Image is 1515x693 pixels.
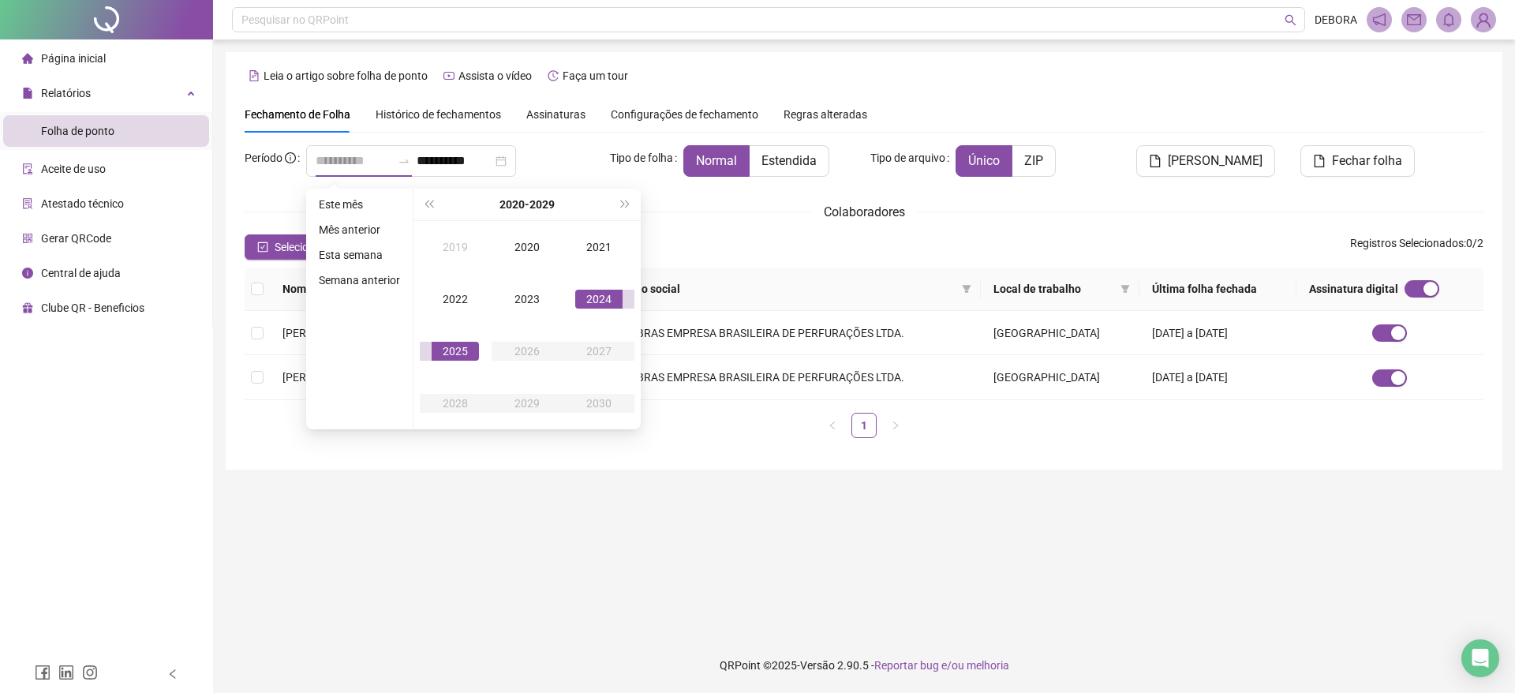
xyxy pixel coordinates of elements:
span: Registros Selecionados [1350,237,1464,249]
td: 2020 [492,221,563,273]
li: Semana anterior [312,271,406,290]
span: [PERSON_NAME] SANT´ANA [282,371,422,384]
li: Página anterior [820,413,845,438]
span: facebook [35,665,50,680]
span: check-square [257,242,268,253]
td: [DATE] a [DATE] [1139,311,1296,355]
td: 2028 [420,377,492,429]
td: [GEOGRAPHIC_DATA] [981,311,1139,355]
div: 2029 [503,394,551,413]
div: 2024 [575,290,623,309]
span: left [167,669,178,680]
span: Faça um tour [563,69,628,82]
span: search [1285,14,1296,26]
span: Versão [800,659,835,672]
span: gift [22,302,33,313]
td: 2021 [563,221,634,273]
span: qrcode [22,233,33,244]
td: 2023 [492,273,563,325]
span: Período [245,152,282,164]
span: Estendida [761,153,817,168]
td: 2022 [420,273,492,325]
span: Atestado técnico [41,197,124,210]
td: 2025 [420,325,492,377]
a: 1 [852,414,876,437]
div: 2023 [503,290,551,309]
span: Único [968,153,1000,168]
span: [PERSON_NAME] [282,327,367,339]
span: Regras alteradas [784,109,867,120]
span: home [22,53,33,64]
span: filter [1120,284,1130,294]
button: super-next-year [617,189,634,220]
button: left [820,413,845,438]
span: audit [22,163,33,174]
button: decade panel [499,189,555,220]
div: 2025 [432,342,479,361]
div: 2030 [575,394,623,413]
button: [PERSON_NAME] [1136,145,1275,177]
span: DEBORA [1315,11,1357,28]
span: filter [962,284,971,294]
td: PERBRAS EMPRESA BRASILEIRA DE PERFURAÇÕES LTDA. [604,311,981,355]
span: bell [1442,13,1456,27]
span: file [1313,155,1326,167]
td: 2027 [563,325,634,377]
td: [GEOGRAPHIC_DATA] [981,355,1139,399]
span: Selecionar todos [275,238,356,256]
span: Local de trabalho [993,280,1114,298]
span: Assinaturas [526,109,585,120]
span: Reportar bug e/ou melhoria [874,659,1009,672]
button: Fechar folha [1300,145,1415,177]
span: mail [1407,13,1421,27]
span: info-circle [285,152,296,163]
span: Razão social [616,280,956,298]
button: super-prev-year [420,189,437,220]
td: 2024 [563,273,634,325]
span: filter [1117,277,1133,301]
span: to [398,155,410,167]
div: 2019 [432,238,479,257]
span: history [548,70,559,81]
span: file [22,88,33,99]
span: swap-right [398,155,410,167]
span: Fechamento de Folha [245,108,350,121]
span: Fechar folha [1332,152,1402,170]
span: file [1149,155,1161,167]
span: Tipo de folha [610,149,673,167]
span: Colaboradores [824,204,905,219]
span: notification [1372,13,1386,27]
span: info-circle [22,268,33,279]
th: Última folha fechada [1139,268,1296,311]
li: 1 [851,413,877,438]
td: 2030 [563,377,634,429]
span: [PERSON_NAME] [1168,152,1262,170]
footer: QRPoint © 2025 - 2.90.5 - [213,638,1515,693]
span: Folha de ponto [41,125,114,137]
span: solution [22,198,33,209]
span: Histórico de fechamentos [376,108,501,121]
span: Nome do colaborador [282,280,443,298]
div: 2027 [575,342,623,361]
span: instagram [82,665,98,680]
span: Aceite de uso [41,163,106,175]
div: 2026 [503,342,551,361]
span: ZIP [1024,153,1043,168]
span: Leia o artigo sobre folha de ponto [264,69,428,82]
span: Normal [696,153,737,168]
span: Central de ajuda [41,267,121,279]
span: Tipo de arquivo [870,149,945,167]
td: [DATE] a [DATE] [1139,355,1296,399]
span: left [828,421,837,430]
span: file-text [249,70,260,81]
li: Mês anterior [312,220,406,239]
td: 2019 [420,221,492,273]
div: 2028 [432,394,479,413]
span: linkedin [58,665,74,680]
td: PERBRAS EMPRESA BRASILEIRA DE PERFURAÇÕES LTDA. [604,355,981,399]
span: youtube [443,70,454,81]
button: right [883,413,908,438]
div: Open Intercom Messenger [1461,639,1499,677]
div: 2022 [432,290,479,309]
span: Página inicial [41,52,106,65]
